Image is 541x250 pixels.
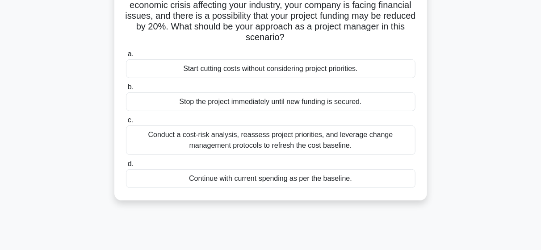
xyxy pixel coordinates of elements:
[126,59,415,78] div: Start cutting costs without considering project priorities.
[128,116,133,124] span: c.
[126,125,415,155] div: Conduct a cost-risk analysis, reassess project priorities, and leverage change management protoco...
[128,50,134,58] span: a.
[128,160,134,167] span: d.
[126,92,415,111] div: Stop the project immediately until new funding is secured.
[126,169,415,188] div: Continue with current spending as per the baseline.
[128,83,134,91] span: b.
